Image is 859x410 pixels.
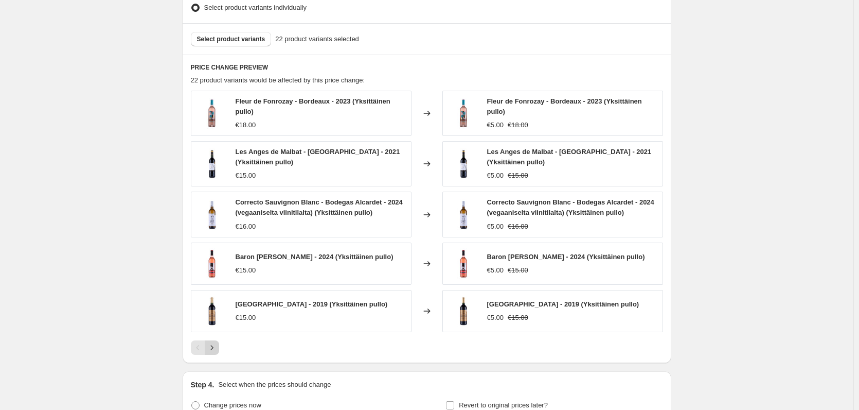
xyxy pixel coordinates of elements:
[236,170,256,181] div: €15.00
[487,265,504,276] div: €5.00
[487,221,504,232] div: €5.00
[487,300,639,308] span: [GEOGRAPHIC_DATA] - 2019 (Yksittäinen pullo)
[487,198,654,216] span: Correcto Sauvignon Blanc - Bodegas Alcardet - 2024 (vegaaniselta viinitilalta) (Yksittäinen pullo)
[508,221,528,232] strike: €16.00
[487,170,504,181] div: €5.00
[448,248,479,279] img: BaronDeTuris_2024_vh0142_80x.jpg
[204,4,307,11] span: Select product variants individually
[218,380,331,390] p: Select when the prices should change
[191,76,365,84] span: 22 product variants would be affected by this price change:
[236,300,388,308] span: [GEOGRAPHIC_DATA] - 2019 (Yksittäinen pullo)
[448,148,479,179] img: LesAngesdeMalbat_Bordeaux_franskroedvin_2021_vh0222_80x.jpg
[191,380,214,390] h2: Step 4.
[236,253,393,261] span: Baron [PERSON_NAME] - 2024 (Yksittäinen pullo)
[236,313,256,323] div: €15.00
[196,199,227,230] img: CorrectoSauvignonBlanc-BodegasAlcardet-2023_fraveganskvingaard__vh0173_80x.jpg
[196,296,227,327] img: ChateauGalochet-2019_100002_80x.jpg
[487,120,504,130] div: €5.00
[508,265,528,276] strike: €15.00
[196,248,227,279] img: BaronDeTuris_2024_vh0142_80x.jpg
[191,340,219,355] nav: Pagination
[191,63,663,72] h6: PRICE CHANGE PREVIEW
[448,199,479,230] img: CorrectoSauvignonBlanc-BodegasAlcardet-2023_fraveganskvingaard__vh0173_80x.jpg
[508,170,528,181] strike: €15.00
[487,313,504,323] div: €5.00
[487,253,645,261] span: Baron [PERSON_NAME] - 2024 (Yksittäinen pullo)
[205,340,219,355] button: Next
[487,97,642,115] span: Fleur de Fonrozay - Bordeaux - 2023 (Yksittäinen pullo)
[508,120,528,130] strike: €18.00
[196,148,227,179] img: LesAngesdeMalbat_Bordeaux_franskroedvin_2021_vh0222_80x.jpg
[275,34,359,44] span: 22 product variants selected
[448,296,479,327] img: ChateauGalochet-2019_100002_80x.jpg
[191,32,272,46] button: Select product variants
[236,265,256,276] div: €15.00
[508,313,528,323] strike: €15.00
[204,401,261,409] span: Change prices now
[459,401,548,409] span: Revert to original prices later?
[448,98,479,129] img: FleurdeFonrozay-Bordeaux-2023_vh0200_80x.jpg
[197,35,265,43] span: Select product variants
[236,120,256,130] div: €18.00
[196,98,227,129] img: FleurdeFonrozay-Bordeaux-2023_vh0200_80x.jpg
[236,148,400,166] span: Les Anges de Malbat - [GEOGRAPHIC_DATA] - 2021 (Yksittäinen pullo)
[236,97,390,115] span: Fleur de Fonrozay - Bordeaux - 2023 (Yksittäinen pullo)
[236,221,256,232] div: €16.00
[236,198,403,216] span: Correcto Sauvignon Blanc - Bodegas Alcardet - 2024 (vegaaniselta viinitilalta) (Yksittäinen pullo)
[487,148,652,166] span: Les Anges de Malbat - [GEOGRAPHIC_DATA] - 2021 (Yksittäinen pullo)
